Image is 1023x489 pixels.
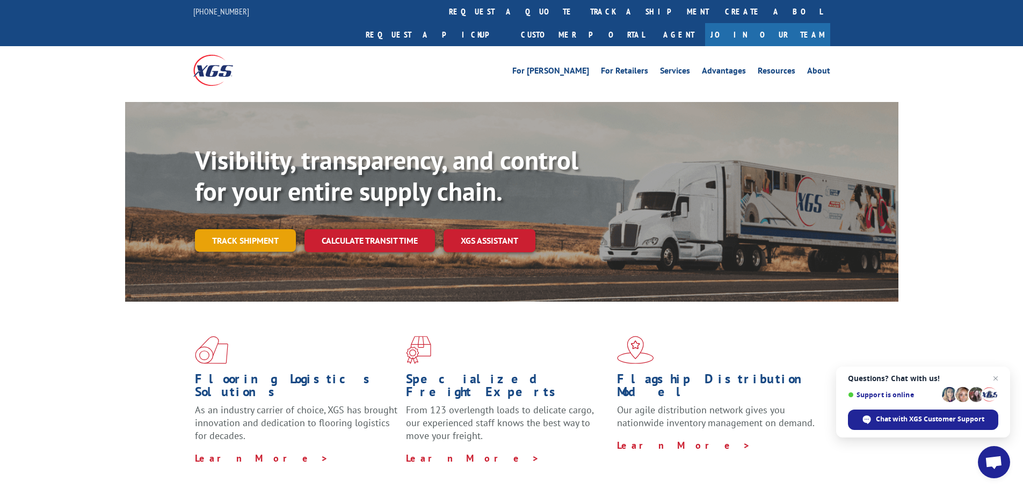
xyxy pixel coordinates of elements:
a: Track shipment [195,229,296,252]
a: Agent [652,23,705,46]
a: [PHONE_NUMBER] [193,6,249,17]
a: XGS ASSISTANT [444,229,535,252]
a: Calculate transit time [304,229,435,252]
a: Resources [758,67,795,78]
span: As an industry carrier of choice, XGS has brought innovation and dedication to flooring logistics... [195,404,397,442]
h1: Flooring Logistics Solutions [195,373,398,404]
span: Chat with XGS Customer Support [848,410,998,430]
span: Our agile distribution network gives you nationwide inventory management on demand. [617,404,815,429]
img: xgs-icon-flagship-distribution-model-red [617,336,654,364]
h1: Flagship Distribution Model [617,373,820,404]
span: Support is online [848,391,938,399]
span: Chat with XGS Customer Support [876,414,984,424]
img: xgs-icon-total-supply-chain-intelligence-red [195,336,228,364]
a: About [807,67,830,78]
h1: Specialized Freight Experts [406,373,609,404]
span: Questions? Chat with us! [848,374,998,383]
a: Advantages [702,67,746,78]
p: From 123 overlength loads to delicate cargo, our experienced staff knows the best way to move you... [406,404,609,451]
a: Open chat [978,446,1010,478]
a: Join Our Team [705,23,830,46]
a: Services [660,67,690,78]
a: Learn More > [195,452,329,464]
b: Visibility, transparency, and control for your entire supply chain. [195,143,578,208]
img: xgs-icon-focused-on-flooring-red [406,336,431,364]
a: Request a pickup [358,23,513,46]
a: Learn More > [406,452,540,464]
a: For Retailers [601,67,648,78]
a: Learn More > [617,439,751,451]
a: Customer Portal [513,23,652,46]
a: For [PERSON_NAME] [512,67,589,78]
